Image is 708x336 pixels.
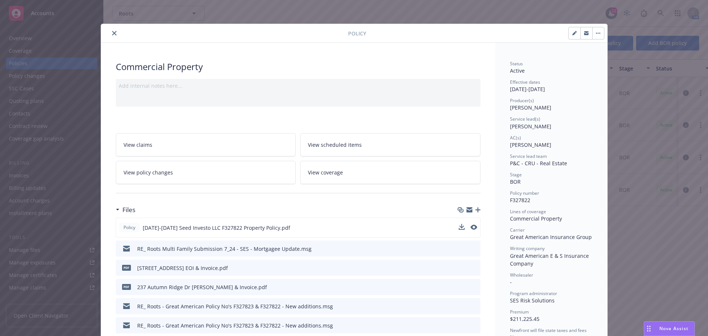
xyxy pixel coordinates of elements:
div: Commercial Property [116,60,480,73]
button: download file [459,302,465,310]
span: SES Risk Solutions [510,297,555,304]
button: download file [459,245,465,253]
span: [PERSON_NAME] [510,141,551,148]
span: pdf [122,265,131,270]
span: F327822 [510,197,530,204]
div: Files [116,205,135,215]
button: preview file [471,322,478,329]
span: AC(s) [510,135,521,141]
button: download file [459,283,465,291]
div: [DATE] - [DATE] [510,79,593,93]
a: View claims [116,133,296,156]
button: download file [459,264,465,272]
span: Nova Assist [659,325,688,332]
span: View claims [124,141,152,149]
button: preview file [471,283,478,291]
span: pdf [122,284,131,290]
a: View policy changes [116,161,296,184]
span: Carrier [510,227,525,233]
span: Premium [510,309,529,315]
div: RE_ Roots - Great American Policy No's F327823 & F327822 - New additions.msg [137,322,333,329]
span: [PERSON_NAME] [510,104,551,111]
div: [STREET_ADDRESS] EOI & Invoice.pdf [137,264,228,272]
span: Writing company [510,245,545,252]
span: - [510,278,512,285]
span: Lines of coverage [510,208,546,215]
h3: Files [122,205,135,215]
span: P&C - CRU - Real Estate [510,160,567,167]
button: preview file [471,245,478,253]
span: Producer(s) [510,97,534,104]
span: Policy [348,30,366,37]
span: Status [510,60,523,67]
button: download file [459,224,465,230]
span: $211,225.45 [510,315,539,322]
button: Nova Assist [644,321,695,336]
span: Stage [510,172,522,178]
span: [PERSON_NAME] [510,123,551,130]
div: Add internal notes here... [119,82,478,90]
span: Service lead team [510,153,547,159]
span: Effective dates [510,79,540,85]
span: View coverage [308,169,343,176]
span: Service lead(s) [510,116,540,122]
span: Program administrator [510,290,557,297]
button: close [110,29,119,38]
span: Newfront will file state taxes and fees [510,327,587,333]
button: preview file [471,225,477,230]
button: preview file [471,302,478,310]
span: Policy [122,224,137,231]
span: View policy changes [124,169,173,176]
div: RE_ Roots - Great American Policy No's F327823 & F327822 - New additions.msg [137,302,333,310]
button: download file [459,224,465,232]
span: Active [510,67,525,74]
div: Drag to move [644,322,653,336]
button: preview file [471,224,477,232]
button: download file [459,322,465,329]
span: View scheduled items [308,141,362,149]
span: Wholesaler [510,272,533,278]
span: Great American Insurance Group [510,233,592,240]
span: Commercial Property [510,215,562,222]
div: RE_ Roots Multi Family Submission 7_24 - SES - Mortgagee Update.msg [137,245,312,253]
a: View coverage [300,161,480,184]
button: preview file [471,264,478,272]
span: [DATE]-[DATE] Seed Investo LLC F327822 Property Policy.pdf [143,224,290,232]
span: Great American E & S Insurance Company [510,252,590,267]
span: BOR [510,178,521,185]
span: Policy number [510,190,539,196]
a: View scheduled items [300,133,480,156]
div: 237 Autumn Ridge Dr [PERSON_NAME] & Invoice.pdf [137,283,267,291]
